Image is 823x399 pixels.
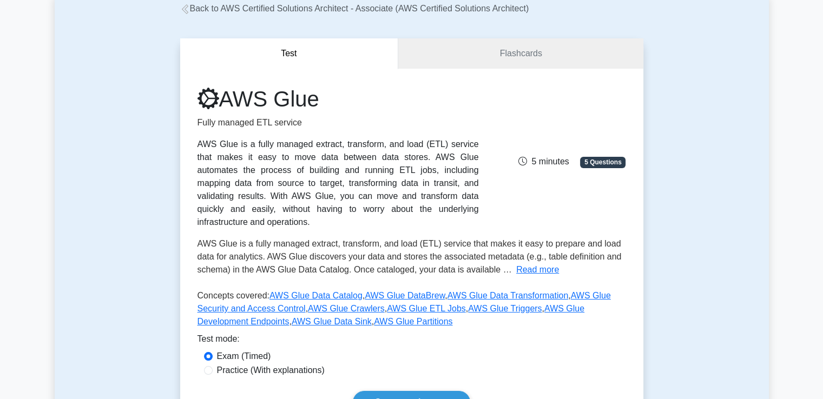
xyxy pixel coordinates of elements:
span: 5 Questions [580,157,626,168]
p: Concepts covered: , , , , , , , , , [197,289,626,332]
span: AWS Glue is a fully managed extract, transform, and load (ETL) service that makes it easy to prep... [197,239,622,274]
a: AWS Glue ETL Jobs [387,304,466,313]
button: Test [180,38,399,69]
h1: AWS Glue [197,86,479,112]
a: AWS Glue Data Catalog [269,291,363,300]
button: Read more [516,263,559,276]
a: AWS Glue DataBrew [365,291,445,300]
span: 5 minutes [518,157,569,166]
p: Fully managed ETL service [197,116,479,129]
a: AWS Glue Crawlers [308,304,385,313]
a: AWS Glue Data Transformation [447,291,569,300]
label: Practice (With explanations) [217,364,325,377]
label: Exam (Timed) [217,350,271,363]
a: AWS Glue Partitions [374,317,452,326]
div: Test mode: [197,332,626,350]
a: Flashcards [398,38,643,69]
a: AWS Glue Data Sink [292,317,372,326]
a: AWS Glue Triggers [468,304,542,313]
a: AWS Glue Development Endpoints [197,304,585,326]
a: Back to AWS Certified Solutions Architect - Associate (AWS Certified Solutions Architect) [180,4,529,13]
div: AWS Glue is a fully managed extract, transform, and load (ETL) service that makes it easy to move... [197,138,479,229]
